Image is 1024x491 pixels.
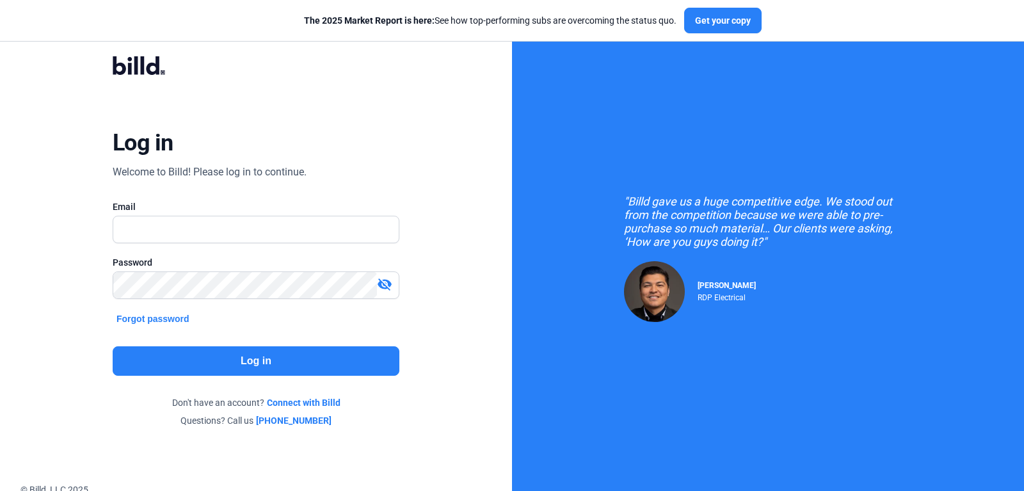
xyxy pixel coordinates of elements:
[698,290,756,302] div: RDP Electrical
[304,15,435,26] span: The 2025 Market Report is here:
[304,14,676,27] div: See how top-performing subs are overcoming the status quo.
[698,281,756,290] span: [PERSON_NAME]
[113,312,193,326] button: Forgot password
[113,396,399,409] div: Don't have an account?
[256,414,332,427] a: [PHONE_NUMBER]
[113,414,399,427] div: Questions? Call us
[113,129,173,157] div: Log in
[113,256,399,269] div: Password
[267,396,340,409] a: Connect with Billd
[377,277,392,292] mat-icon: visibility_off
[684,8,762,33] button: Get your copy
[113,346,399,376] button: Log in
[624,195,912,248] div: "Billd gave us a huge competitive edge. We stood out from the competition because we were able to...
[113,165,307,180] div: Welcome to Billd! Please log in to continue.
[113,200,399,213] div: Email
[624,261,685,322] img: Raul Pacheco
